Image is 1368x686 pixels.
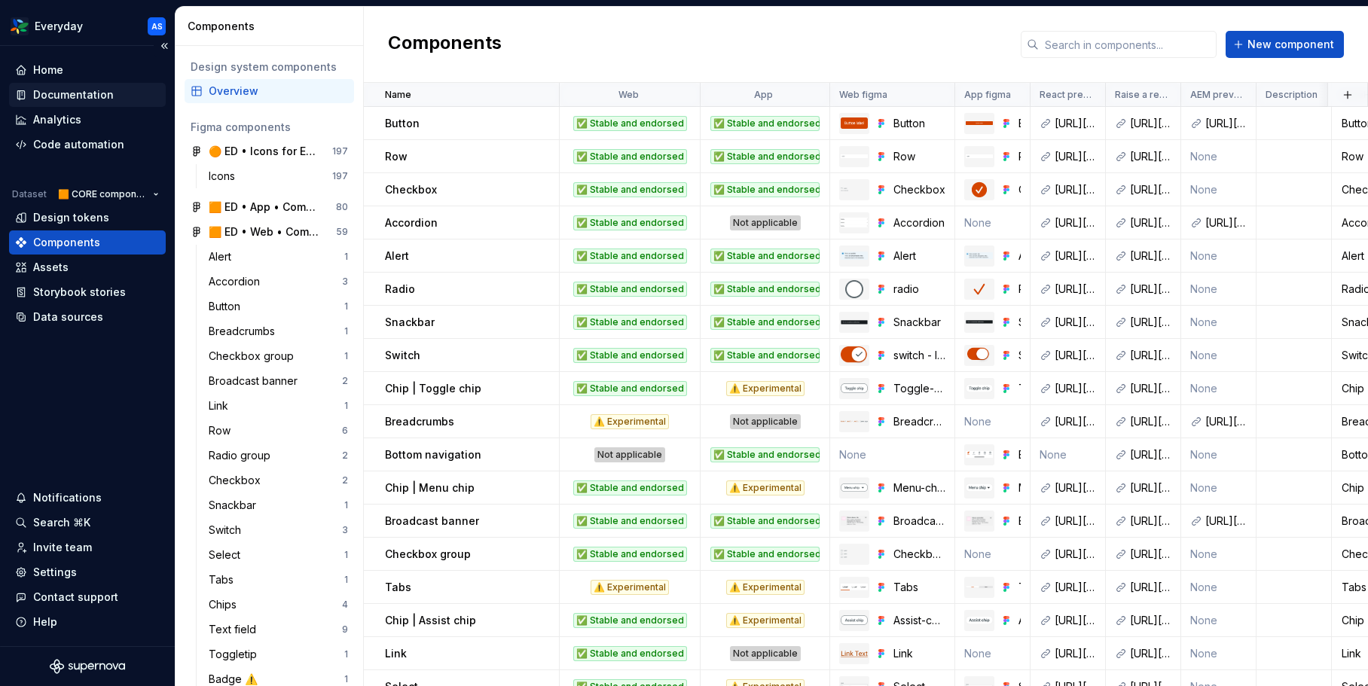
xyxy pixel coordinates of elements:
[893,514,945,529] div: Broadcast-banner
[9,83,166,107] a: Documentation
[191,59,348,75] div: Design system components
[1018,248,1021,264] div: Alert 🍏
[1130,248,1171,264] div: [URL][DOMAIN_NAME]
[973,280,985,298] img: Radio 🍏
[203,493,354,517] a: Snackbar1
[573,480,687,495] div: ✅ Stable and endorsed
[209,423,237,438] div: Row
[342,276,348,288] div: 3
[12,188,47,200] div: Dataset
[966,616,993,624] img: Assist 🍏
[332,170,348,182] div: 197
[385,381,481,396] p: Chip | Toggle chip
[726,480,805,495] div: ⚠️ Experimental
[1018,348,1021,363] div: Switch 🍏
[385,116,420,131] p: Button
[1190,89,1244,101] p: AEM preview
[342,375,348,387] div: 2
[344,350,348,362] div: 1
[154,35,175,56] button: Collapse sidebar
[33,490,102,505] div: Notifications
[9,535,166,559] a: Invite team
[385,215,438,230] p: Accordion
[710,348,820,363] div: ✅ Stable and endorsed
[841,320,868,325] img: Snackbar
[830,438,955,471] td: None
[185,139,354,163] a: 🟠 ED • Icons for Everyday (CORE)197
[203,468,354,492] a: Checkbox2
[573,248,687,264] div: ✅ Stable and endorsed
[966,154,993,158] img: Row 🍏
[203,164,354,188] a: Icons197
[33,540,92,555] div: Invite team
[203,642,354,666] a: Toggletip1
[9,133,166,157] a: Code automation
[841,154,868,158] img: Row
[33,309,103,325] div: Data sources
[385,89,411,101] p: Name
[573,116,687,131] div: ✅ Stable and endorsed
[618,89,639,101] p: Web
[591,580,669,595] div: ⚠️ Experimental
[1130,282,1171,297] div: [URL][DOMAIN_NAME]
[1018,580,1021,595] div: Tabs 🍏
[841,188,868,191] img: Checkbox
[203,344,354,368] a: Checkbox group1
[1055,116,1096,131] div: [URL][DOMAIN_NAME]
[9,305,166,329] a: Data sources
[841,584,868,590] img: Tabs
[591,414,669,429] div: ⚠️ Experimental
[841,117,868,129] img: Button
[9,108,166,132] a: Analytics
[209,473,267,488] div: Checkbox
[893,414,945,429] div: Breadcrumbs
[209,622,262,637] div: Text field
[1018,613,1021,628] div: Assist 🍏
[1205,215,1247,230] div: [URL][DOMAIN_NAME]
[209,349,300,364] div: Checkbox group
[203,369,354,393] a: Broadcast banner2
[33,260,69,275] div: Assets
[1181,339,1257,372] td: None
[385,447,481,462] p: Bottom navigation
[573,215,687,230] div: ✅ Stable and endorsed
[203,543,354,567] a: Select1
[1018,447,1021,462] div: Bottom-navigation 🍏
[209,373,304,389] div: Broadcast banner
[893,282,945,297] div: radio
[573,348,687,363] div: ✅ Stable and endorsed
[1130,580,1171,595] div: [URL][DOMAIN_NAME]
[1018,182,1021,197] div: Checkbox 🍏
[893,547,945,562] div: Checkbox-group
[1130,315,1171,330] div: [URL][DOMAIN_NAME]
[1130,381,1171,396] div: [URL][DOMAIN_NAME]
[385,282,415,297] p: Radio
[1130,514,1171,529] div: [URL][DOMAIN_NAME]
[58,188,147,200] span: 🟧 CORE components
[33,87,114,102] div: Documentation
[841,615,868,625] img: Assist-chip
[1055,315,1096,330] div: [URL][DOMAIN_NAME]
[1130,116,1171,131] div: [URL][DOMAIN_NAME]
[1055,248,1096,264] div: [URL][DOMAIN_NAME]
[1055,182,1096,197] div: [URL][DOMAIN_NAME]
[33,515,90,530] div: Search ⌘K
[209,84,348,99] div: Overview
[841,252,868,259] img: Alert
[1018,149,1021,164] div: Row 🍏
[1055,381,1096,396] div: [URL][DOMAIN_NAME]
[33,63,63,78] div: Home
[1130,447,1171,462] div: [URL][DOMAIN_NAME]
[1130,348,1171,363] div: [URL][DOMAIN_NAME]
[385,480,475,495] p: Chip | Menu chip
[893,580,945,595] div: Tabs
[209,274,266,289] div: Accordion
[209,572,240,587] div: Tabs
[710,149,820,164] div: ✅ Stable and endorsed
[1055,348,1096,363] div: [URL][DOMAIN_NAME]
[209,299,246,314] div: Button
[1181,604,1257,637] td: None
[342,623,348,636] div: 9
[209,144,321,159] div: 🟠 ED • Icons for Everyday (CORE)
[344,300,348,313] div: 1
